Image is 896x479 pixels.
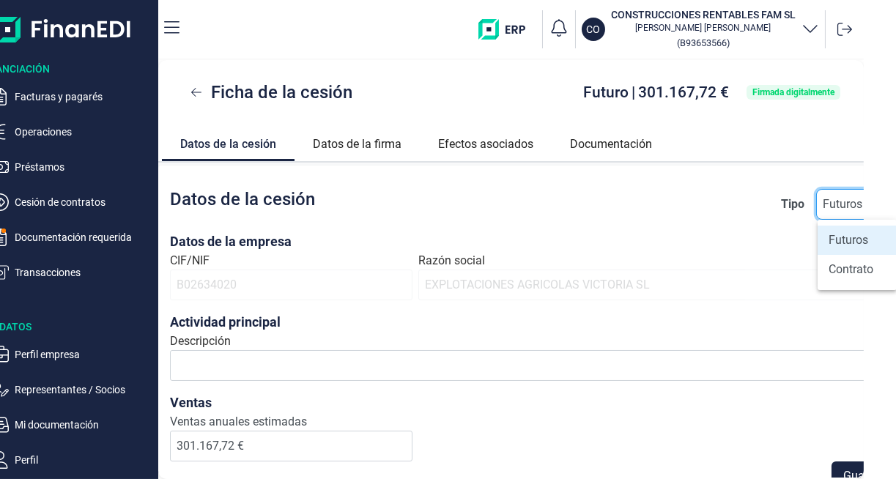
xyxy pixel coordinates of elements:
[15,193,152,211] p: Cesión de contratos
[170,333,231,350] label: Descripción
[552,125,670,160] a: Documentación
[752,88,834,97] div: Firmada digitalmente
[15,264,152,281] p: Transacciones
[170,252,210,270] label: CIF/NIF
[15,158,152,176] p: Préstamos
[638,83,729,101] span: 301.167,72 €
[162,125,295,159] a: Datos de la cesión
[781,196,804,213] div: Tipo
[829,261,874,278] span: Contrato
[583,85,729,100] div: |
[15,451,152,469] p: Perfil
[583,83,629,101] span: Futuro
[170,393,412,413] h3: Ventas
[817,190,868,219] span: Futuros
[295,125,420,160] a: Datos de la firma
[170,189,315,220] h2: Datos de la cesión
[677,37,730,48] small: Copiar cif
[211,79,352,105] span: Ficha de la cesión
[15,416,152,434] p: Mi documentación
[15,229,152,246] p: Documentación requerida
[611,22,796,34] p: [PERSON_NAME] [PERSON_NAME]
[420,125,552,160] a: Efectos asociados
[829,231,869,249] span: Futuros
[15,381,152,398] p: Representantes / Socios
[418,252,485,270] label: Razón social
[15,123,152,141] p: Operaciones
[611,7,796,22] h3: CONSTRUCCIONES RENTABLES FAM SL
[170,431,412,461] input: 0,00€
[587,22,601,37] p: CO
[15,88,152,105] p: Facturas y pagarés
[15,346,152,363] p: Perfil empresa
[478,19,536,40] img: erp
[170,413,412,431] label: Ventas anuales estimadas
[582,7,819,51] button: COCONSTRUCCIONES RENTABLES FAM SL[PERSON_NAME] [PERSON_NAME](B93653566)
